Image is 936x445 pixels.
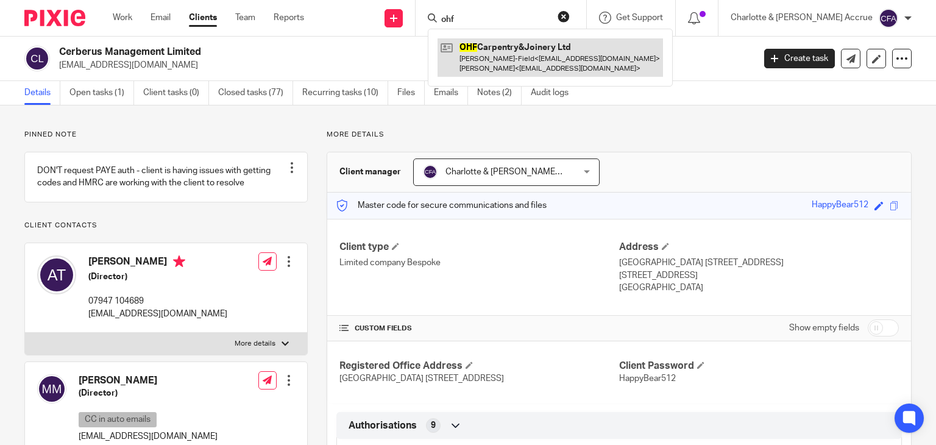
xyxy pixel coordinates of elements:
[302,81,388,105] a: Recurring tasks (10)
[189,12,217,24] a: Clients
[88,271,227,283] h5: (Director)
[616,13,663,22] span: Get Support
[235,12,255,24] a: Team
[339,257,619,269] p: Limited company Bespoke
[477,81,522,105] a: Notes (2)
[619,257,899,269] p: [GEOGRAPHIC_DATA] [STREET_ADDRESS]
[423,165,438,179] img: svg%3E
[69,81,134,105] a: Open tasks (1)
[349,419,417,432] span: Authorisations
[79,374,218,387] h4: [PERSON_NAME]
[445,168,587,176] span: Charlotte & [PERSON_NAME] Accrue
[339,241,619,254] h4: Client type
[37,374,66,404] img: svg%3E
[274,12,304,24] a: Reports
[339,166,401,178] h3: Client manager
[764,49,835,68] a: Create task
[79,430,218,443] p: [EMAIL_ADDRESS][DOMAIN_NAME]
[24,46,50,71] img: svg%3E
[339,374,504,383] span: [GEOGRAPHIC_DATA] [STREET_ADDRESS]
[789,322,859,334] label: Show empty fields
[531,81,578,105] a: Audit logs
[440,15,550,26] input: Search
[59,46,609,59] h2: Cerberus Management Limited
[339,324,619,333] h4: CUSTOM FIELDS
[619,282,899,294] p: [GEOGRAPHIC_DATA]
[88,308,227,320] p: [EMAIL_ADDRESS][DOMAIN_NAME]
[431,419,436,432] span: 9
[218,81,293,105] a: Closed tasks (77)
[88,295,227,307] p: 07947 104689
[327,130,912,140] p: More details
[879,9,898,28] img: svg%3E
[151,12,171,24] a: Email
[434,81,468,105] a: Emails
[143,81,209,105] a: Client tasks (0)
[619,269,899,282] p: [STREET_ADDRESS]
[731,12,873,24] p: Charlotte & [PERSON_NAME] Accrue
[812,199,868,213] div: HappyBear512
[619,241,899,254] h4: Address
[24,130,308,140] p: Pinned note
[397,81,425,105] a: Files
[79,387,218,399] h5: (Director)
[59,59,746,71] p: [EMAIL_ADDRESS][DOMAIN_NAME]
[173,255,185,268] i: Primary
[339,360,619,372] h4: Registered Office Address
[235,339,275,349] p: More details
[24,10,85,26] img: Pixie
[37,255,76,294] img: svg%3E
[619,360,899,372] h4: Client Password
[558,10,570,23] button: Clear
[88,255,227,271] h4: [PERSON_NAME]
[113,12,132,24] a: Work
[24,81,60,105] a: Details
[336,199,547,212] p: Master code for secure communications and files
[619,374,676,383] span: HappyBear512
[24,221,308,230] p: Client contacts
[79,412,157,427] p: CC in auto emails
